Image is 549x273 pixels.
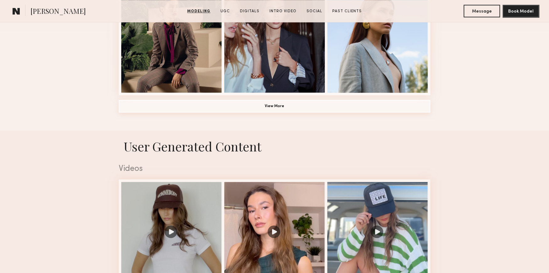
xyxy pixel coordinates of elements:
a: Social [304,8,325,14]
a: Intro Video [267,8,299,14]
a: UGC [218,8,232,14]
button: Book Model [503,5,539,17]
a: Modeling [185,8,213,14]
span: [PERSON_NAME] [30,6,86,17]
div: Videos [119,165,430,173]
button: Message [464,5,500,17]
a: Digitals [237,8,262,14]
a: Past Clients [330,8,364,14]
a: Book Model [503,8,539,14]
button: View More [119,100,430,112]
h1: User Generated Content [114,138,435,155]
